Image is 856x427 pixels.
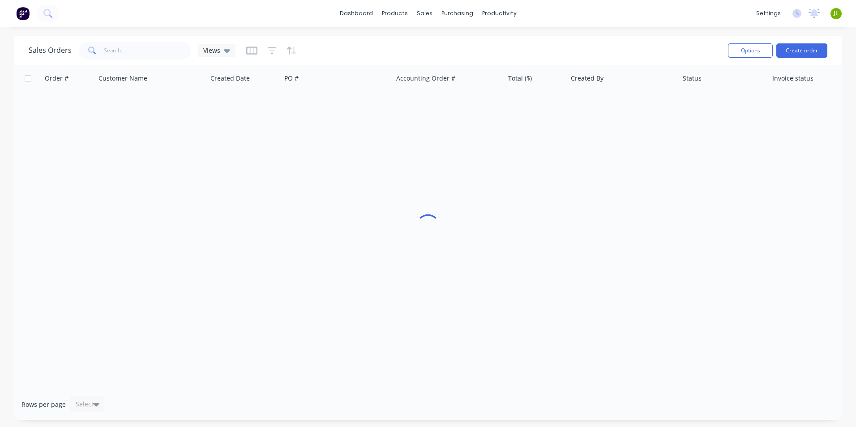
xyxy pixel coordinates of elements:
div: settings [752,7,785,20]
div: products [377,7,412,20]
div: PO # [284,74,299,83]
input: Search... [104,42,191,60]
div: productivity [478,7,521,20]
div: purchasing [437,7,478,20]
button: Options [728,43,773,58]
div: Order # [45,74,68,83]
h1: Sales Orders [29,46,72,55]
div: Select... [76,400,99,409]
div: Customer Name [98,74,147,83]
a: dashboard [335,7,377,20]
span: Rows per page [21,400,66,409]
button: Create order [776,43,827,58]
div: Created By [571,74,603,83]
div: Accounting Order # [396,74,455,83]
span: Views [203,46,220,55]
div: Status [683,74,702,83]
div: Created Date [210,74,250,83]
div: Total ($) [508,74,532,83]
div: sales [412,7,437,20]
img: Factory [16,7,30,20]
span: JL [834,9,839,17]
div: Invoice status [772,74,813,83]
